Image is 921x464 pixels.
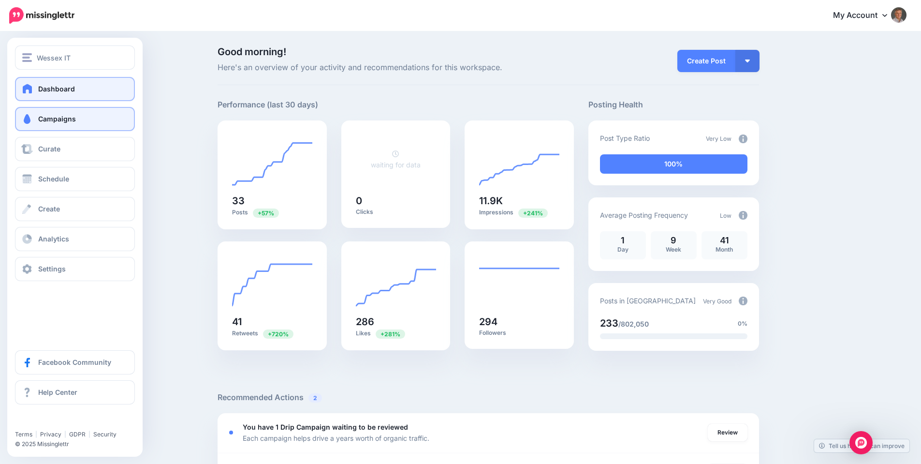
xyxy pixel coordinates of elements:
[849,431,873,454] div: Open Intercom Messenger
[22,53,32,62] img: menu.png
[15,417,88,426] iframe: Twitter Follow Button
[229,431,233,434] div: <div class='status-dot small red margin-right'></div>Error
[716,246,733,253] span: Month
[15,431,32,438] a: Terms
[232,196,312,206] h5: 33
[243,433,429,444] p: Each campaign helps drive a years worth of organic traffic.
[253,209,279,218] span: Previous period: 21
[35,431,37,438] span: |
[232,208,312,217] p: Posts
[15,380,135,404] a: Help Center
[479,329,559,337] p: Followers
[479,317,559,327] h5: 294
[739,211,747,220] img: info-circle-grey.png
[15,107,135,131] a: Campaigns
[371,150,421,169] a: waiting for data
[38,85,75,93] span: Dashboard
[666,246,681,253] span: Week
[618,320,649,328] span: /802,050
[720,212,731,219] span: Low
[708,424,747,441] a: Review
[38,145,60,153] span: Curate
[38,265,66,273] span: Settings
[600,295,696,306] p: Posts in [GEOGRAPHIC_DATA]
[218,61,574,74] span: Here's an overview of your activity and recommendations for this workspace.
[814,439,909,452] a: Tell us how we can improve
[69,431,86,438] a: GDPR
[15,77,135,101] a: Dashboard
[15,45,135,70] button: Wessex IT
[38,115,76,123] span: Campaigns
[739,135,747,143] img: info-circle-grey.png
[600,317,618,329] span: 233
[703,298,731,305] span: Very Good
[738,319,747,329] span: 0%
[15,257,135,281] a: Settings
[232,329,312,338] p: Retweets
[15,227,135,251] a: Analytics
[40,431,61,438] a: Privacy
[677,50,735,72] a: Create Post
[38,388,77,396] span: Help Center
[588,99,759,111] h5: Posting Health
[356,208,436,216] p: Clicks
[243,423,408,431] b: You have 1 Drip Campaign waiting to be reviewed
[263,329,293,339] span: Previous period: 5
[15,197,135,221] a: Create
[600,210,688,221] p: Average Posting Frequency
[823,4,906,28] a: My Account
[232,317,312,327] h5: 41
[38,235,69,243] span: Analytics
[38,358,111,366] span: Facebook Community
[739,297,747,305] img: info-circle-grey.png
[600,133,650,144] p: Post Type Ratio
[218,46,286,58] span: Good morning!
[376,329,405,339] span: Previous period: 75
[9,7,74,24] img: Missinglettr
[15,137,135,161] a: Curate
[15,439,141,449] li: © 2025 Missinglettr
[745,60,750,62] img: arrow-down-white.png
[93,431,117,438] a: Security
[356,196,436,206] h5: 0
[218,99,318,111] h5: Performance (last 30 days)
[479,196,559,206] h5: 11.9K
[88,431,90,438] span: |
[38,175,69,183] span: Schedule
[600,154,747,174] div: 100% of your posts in the last 30 days have been from Drip Campaigns
[308,393,322,403] span: 2
[64,431,66,438] span: |
[37,52,71,63] span: Wessex IT
[617,246,629,253] span: Day
[218,391,759,404] h5: Recommended Actions
[479,208,559,217] p: Impressions
[706,135,731,142] span: Very Low
[605,236,641,245] p: 1
[356,317,436,327] h5: 286
[38,205,60,213] span: Create
[15,350,135,374] a: Facebook Community
[706,236,743,245] p: 41
[656,236,692,245] p: 9
[356,329,436,338] p: Likes
[518,209,548,218] span: Previous period: 3.5K
[15,167,135,191] a: Schedule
